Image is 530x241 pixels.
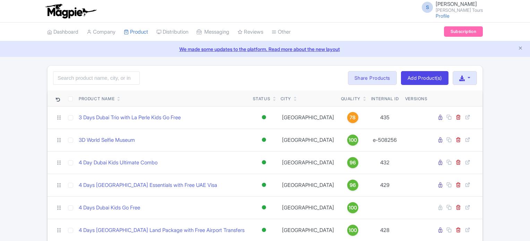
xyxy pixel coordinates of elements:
a: 4 Days [GEOGRAPHIC_DATA] Land Package with Free Airport Transfers [79,226,245,234]
div: Active [260,180,267,190]
a: Distribution [156,23,188,42]
a: Profile [436,13,450,19]
a: 100 [341,135,365,146]
td: 435 [367,106,402,129]
div: Active [260,225,267,235]
a: We made some updates to the platform. Read more about the new layout [4,45,526,53]
a: S [PERSON_NAME] [PERSON_NAME] Tours [418,1,483,12]
a: Subscription [444,26,483,37]
a: 100 [341,202,365,213]
td: 429 [367,174,402,196]
a: Share Products [348,71,397,85]
a: 96 [341,157,365,168]
span: S [422,2,433,13]
span: [PERSON_NAME] [436,1,477,7]
div: Product Name [79,96,114,102]
a: 78 [341,112,365,123]
td: [GEOGRAPHIC_DATA] [278,174,338,196]
a: Product [124,23,148,42]
a: Other [272,23,291,42]
td: [GEOGRAPHIC_DATA] [278,196,338,219]
span: 96 [350,159,356,166]
a: Dashboard [47,23,78,42]
td: [GEOGRAPHIC_DATA] [278,151,338,174]
span: 100 [349,226,357,234]
div: Active [260,135,267,145]
a: 100 [341,225,365,236]
img: logo-ab69f6fb50320c5b225c76a69d11143b.png [44,3,97,19]
a: 3 Days Dubai Trio with La Perle Kids Go Free [79,114,181,122]
a: 96 [341,180,365,191]
div: City [281,96,291,102]
small: [PERSON_NAME] Tours [436,8,483,12]
a: Messaging [197,23,229,42]
div: Quality [341,96,360,102]
a: 3D World Selfie Museum [79,136,135,144]
a: Add Product(s) [401,71,448,85]
a: 4 Day Dubai Kids Ultimate Combo [79,159,157,167]
td: [GEOGRAPHIC_DATA] [278,106,338,129]
span: 78 [350,114,356,121]
th: Internal ID [367,91,402,106]
td: [GEOGRAPHIC_DATA] [278,129,338,151]
a: 4 Days Dubai Kids Go Free [79,204,140,212]
div: Active [260,112,267,122]
td: e-508256 [367,129,402,151]
a: Company [87,23,116,42]
span: 100 [349,136,357,144]
div: Active [260,157,267,167]
div: Active [260,203,267,213]
span: 100 [349,204,357,212]
button: Close announcement [518,45,523,53]
a: Reviews [238,23,263,42]
span: 96 [350,181,356,189]
a: 4 Days [GEOGRAPHIC_DATA] Essentials with Free UAE Visa [79,181,217,189]
input: Search product name, city, or interal id [53,71,140,85]
td: 432 [367,151,402,174]
th: Versions [402,91,430,106]
div: Status [253,96,271,102]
